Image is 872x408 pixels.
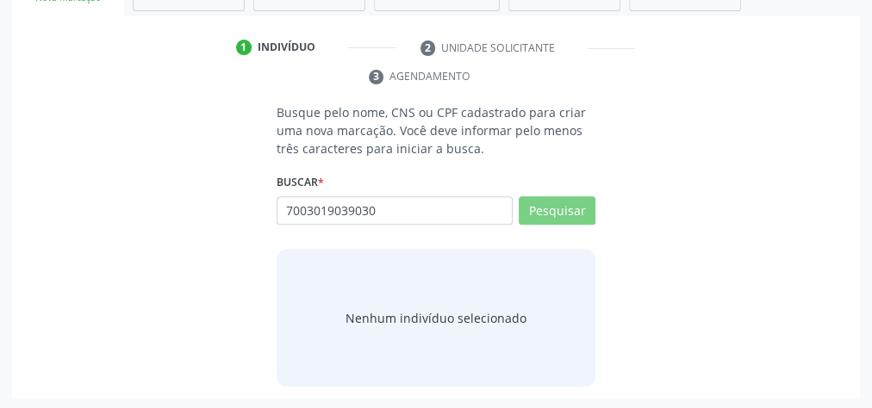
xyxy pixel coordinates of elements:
div: 1 [236,40,252,55]
div: Indivíduo [258,40,315,55]
div: Nenhum indivíduo selecionado [346,309,526,327]
label: Buscar [277,170,324,196]
p: Busque pelo nome, CNS ou CPF cadastrado para criar uma nova marcação. Você deve informar pelo men... [277,103,595,158]
input: Busque por nome, CNS ou CPF [277,196,513,226]
button: Pesquisar [519,196,595,226]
